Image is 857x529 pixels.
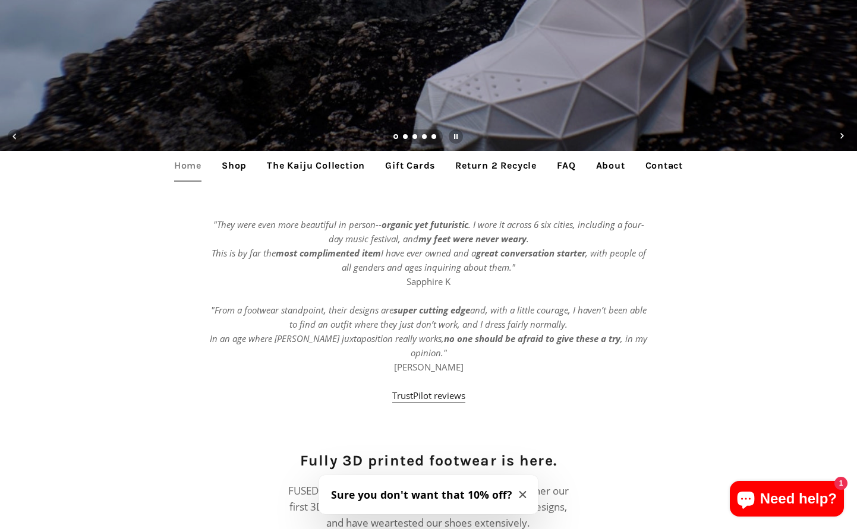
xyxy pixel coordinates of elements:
strong: organic yet futuristic [382,218,468,230]
a: Slide 1, current [393,135,399,141]
inbox-online-store-chat: Shopify online store chat [726,481,847,520]
em: , with people of all genders and ages inquiring about them." [342,247,646,273]
a: Load slide 5 [431,135,437,141]
a: About [587,151,634,180]
a: Load slide 4 [422,135,428,141]
button: Previous slide [2,123,28,150]
a: Shop [213,151,256,180]
a: FAQ [548,151,584,180]
button: Next slide [829,123,855,150]
strong: great conversation starter [476,247,585,259]
a: Home [165,151,210,180]
button: Pause slideshow [443,123,469,150]
strong: most complimented item [276,247,381,259]
em: and, with a little courage, I haven’t been able to find an outfit where they just don’t work, and... [210,304,647,344]
em: I have ever owned and a [381,247,476,259]
em: . I wore it across 6 six cities, including a four-day music festival, and [329,218,644,245]
a: TrustPilot reviews [392,389,465,403]
h2: Fully 3D printed footwear is here. [285,450,572,471]
strong: super cutting edge [393,304,470,316]
a: Contact [637,151,692,180]
strong: no one should be afraid to give these a try [444,332,620,344]
p: Sapphire K [PERSON_NAME] [209,217,648,403]
a: The Kaiju Collection [258,151,374,180]
a: Return 2 Recycle [446,151,546,180]
em: "They were even more beautiful in person-- [213,218,382,230]
a: Load slide 2 [403,135,409,141]
strong: my feet were never weary [418,233,527,245]
a: Load slide 3 [412,135,418,141]
em: "From a footwear standpoint, their designs are [211,304,393,316]
a: Gift Cards [376,151,444,180]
